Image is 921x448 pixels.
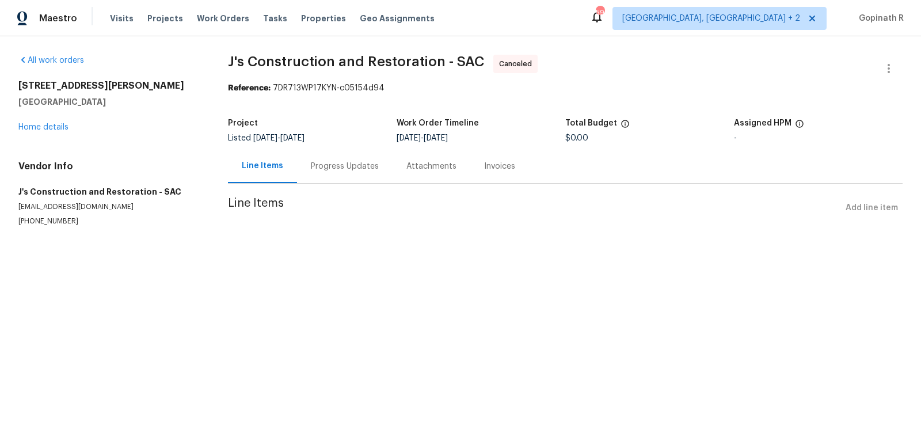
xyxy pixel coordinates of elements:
div: Progress Updates [311,161,379,172]
div: Invoices [484,161,515,172]
span: [DATE] [424,134,448,142]
span: Tasks [263,14,287,22]
span: Work Orders [197,13,249,24]
a: All work orders [18,56,84,64]
h2: [STREET_ADDRESS][PERSON_NAME] [18,80,200,92]
p: [EMAIL_ADDRESS][DOMAIN_NAME] [18,202,200,212]
span: - [253,134,305,142]
h5: Project [228,119,258,127]
h5: Assigned HPM [734,119,791,127]
h4: Vendor Info [18,161,200,172]
h5: J's Construction and Restoration - SAC [18,186,200,198]
span: Properties [301,13,346,24]
span: Canceled [499,58,536,70]
b: Reference: [228,84,271,92]
span: Maestro [39,13,77,24]
span: The hpm assigned to this work order. [795,119,804,134]
span: [DATE] [253,134,277,142]
span: The total cost of line items that have been proposed by Opendoor. This sum includes line items th... [621,119,630,134]
span: $0.00 [565,134,588,142]
h5: Work Order Timeline [397,119,479,127]
div: 7DR713WP17KYN-c05154d94 [228,82,903,94]
h5: Total Budget [565,119,617,127]
span: Line Items [228,198,841,219]
span: Gopinath R [854,13,904,24]
span: Listed [228,134,305,142]
span: Visits [110,13,134,24]
span: [GEOGRAPHIC_DATA], [GEOGRAPHIC_DATA] + 2 [622,13,800,24]
div: Line Items [242,160,283,172]
span: [DATE] [280,134,305,142]
span: Geo Assignments [360,13,435,24]
a: Home details [18,123,68,131]
div: Attachments [406,161,456,172]
span: J's Construction and Restoration - SAC [228,55,484,69]
div: 59 [596,7,604,18]
span: Projects [147,13,183,24]
span: - [397,134,448,142]
h5: [GEOGRAPHIC_DATA] [18,96,200,108]
p: [PHONE_NUMBER] [18,217,200,226]
div: - [734,134,903,142]
span: [DATE] [397,134,421,142]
